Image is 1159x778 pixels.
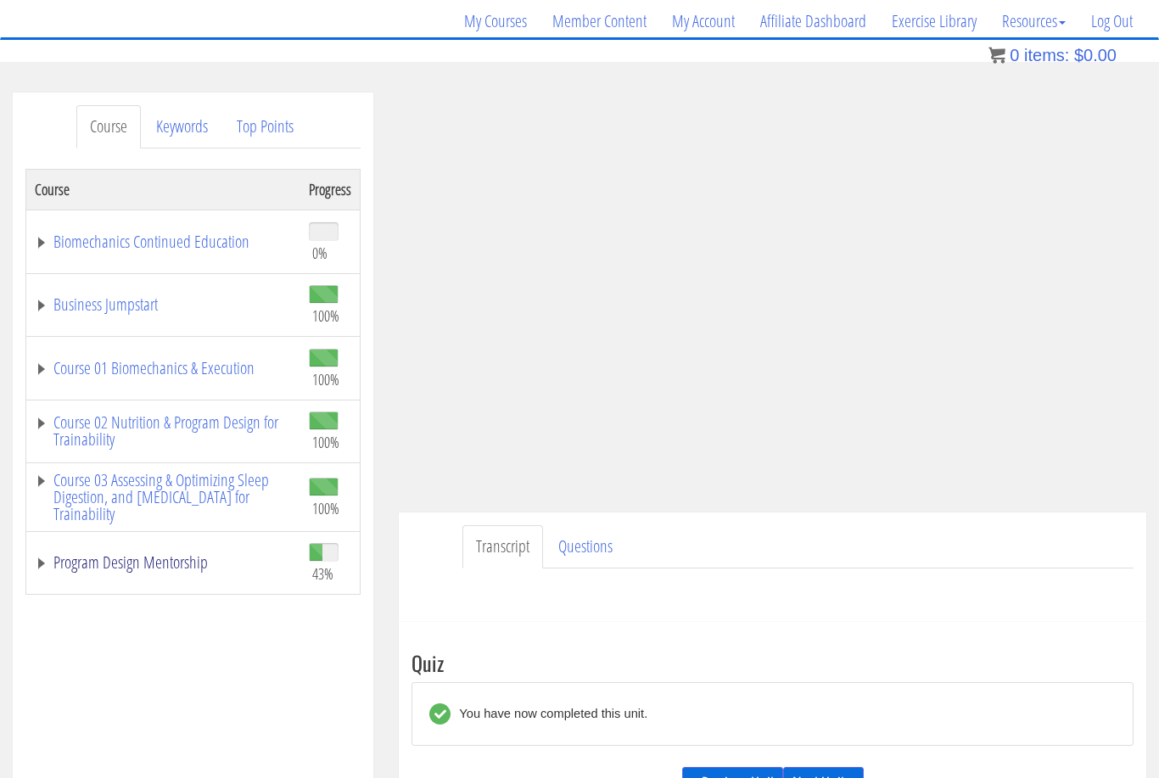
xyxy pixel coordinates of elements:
[1074,46,1083,64] span: $
[988,46,1117,64] a: 0 items: $0.00
[1024,46,1069,64] span: items:
[462,525,543,568] a: Transcript
[312,433,339,451] span: 100%
[312,499,339,518] span: 100%
[35,554,292,571] a: Program Design Mentorship
[545,525,626,568] a: Questions
[451,703,647,725] div: You have now completed this unit.
[300,169,361,210] th: Progress
[312,564,333,583] span: 43%
[35,360,292,377] a: Course 01 Biomechanics & Execution
[223,105,307,148] a: Top Points
[35,472,292,523] a: Course 03 Assessing & Optimizing Sleep Digestion, and [MEDICAL_DATA] for Trainability
[312,306,339,325] span: 100%
[35,414,292,448] a: Course 02 Nutrition & Program Design for Trainability
[1010,46,1019,64] span: 0
[35,296,292,313] a: Business Jumpstart
[76,105,141,148] a: Course
[26,169,301,210] th: Course
[35,233,292,250] a: Biomechanics Continued Education
[143,105,221,148] a: Keywords
[312,243,328,262] span: 0%
[312,370,339,389] span: 100%
[988,47,1005,64] img: icon11.png
[412,652,1134,674] h3: Quiz
[1074,46,1117,64] bdi: 0.00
